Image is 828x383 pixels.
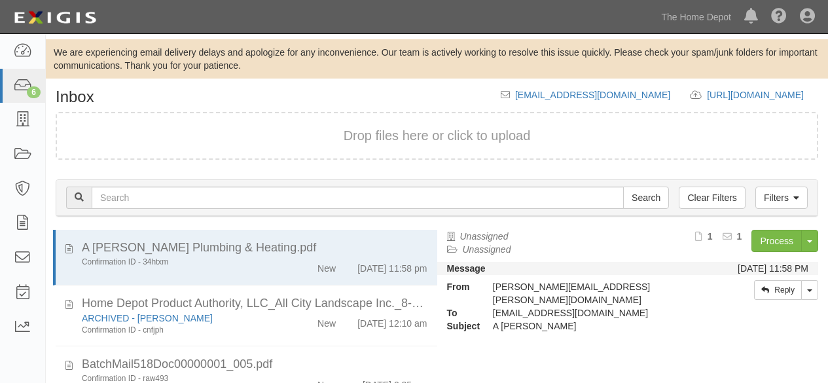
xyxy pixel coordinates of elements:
[655,4,738,30] a: The Home Depot
[483,280,713,306] div: [PERSON_NAME][EMAIL_ADDRESS][PERSON_NAME][DOMAIN_NAME]
[437,319,483,333] strong: Subject
[708,231,713,242] b: 1
[447,263,486,274] strong: Message
[82,313,213,323] a: ARCHIVED - [PERSON_NAME]
[82,257,275,268] div: Confirmation ID - 34htxm
[56,88,94,105] h1: Inbox
[483,306,713,319] div: inbox@thdmerchandising.complianz.com
[46,46,828,72] div: We are experiencing email delivery delays and apologize for any inconvenience. Our team is active...
[82,356,427,373] div: BatchMail518Doc00000001_005.pdf
[27,86,41,98] div: 6
[82,295,427,312] div: Home Depot Product Authority, LLC_All City Landscape Inc._8-29-2025_39885776.pdf
[317,312,336,330] div: New
[437,306,483,319] strong: To
[437,280,483,293] strong: From
[755,187,808,209] a: Filters
[10,6,100,29] img: logo-5460c22ac91f19d4615b14bd174203de0afe785f0fc80cf4dbbc73dc1793850b.png
[679,187,745,209] a: Clear Filters
[460,231,509,242] a: Unassigned
[771,9,787,25] i: Help Center - Complianz
[751,230,802,252] a: Process
[515,90,670,100] a: [EMAIL_ADDRESS][DOMAIN_NAME]
[623,187,669,209] input: Search
[82,240,427,257] div: A Johnson Plumbing & Heating.pdf
[82,312,275,325] div: ARCHIVED - JUDY CASANOLA
[357,257,427,275] div: [DATE] 11:58 pm
[754,280,802,300] a: Reply
[463,244,511,255] a: Unassigned
[344,126,531,145] button: Drop files here or click to upload
[92,187,624,209] input: Search
[738,262,808,275] div: [DATE] 11:58 PM
[82,325,275,336] div: Confirmation ID - cnfjph
[737,231,742,242] b: 1
[357,312,427,330] div: [DATE] 12:10 am
[707,90,818,100] a: [URL][DOMAIN_NAME]
[483,319,713,333] div: A Johnson
[317,257,336,275] div: New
